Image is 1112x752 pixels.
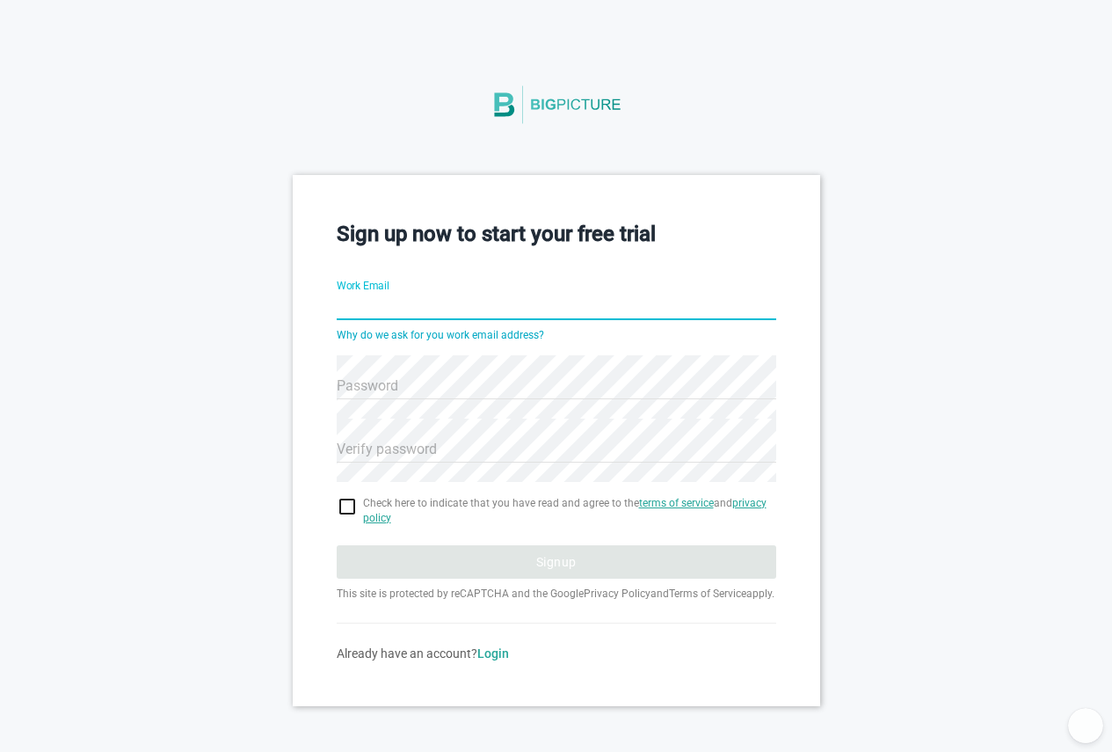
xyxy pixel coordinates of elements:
[337,645,776,662] div: Already have an account?
[669,588,746,600] a: Terms of Service
[363,497,767,524] a: privacy policy
[363,496,776,526] span: Check here to indicate that you have read and agree to the and
[477,646,509,661] a: Login
[337,586,776,602] p: This site is protected by reCAPTCHA and the Google and apply.
[639,497,714,509] a: terms of service
[491,68,622,142] img: BigPicture
[337,329,544,341] a: Why do we ask for you work email address?
[337,219,776,249] h3: Sign up now to start your free trial
[337,545,776,579] button: Signup
[584,588,650,600] a: Privacy Policy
